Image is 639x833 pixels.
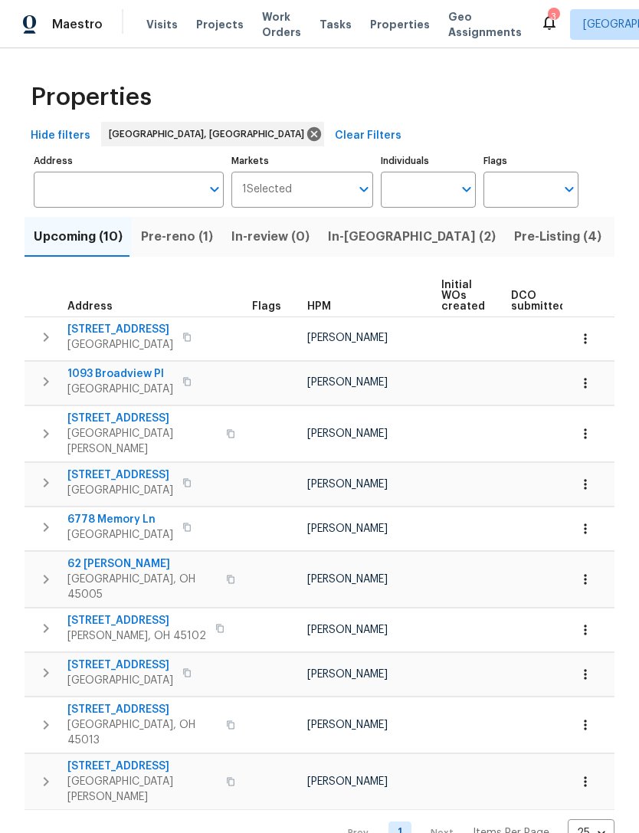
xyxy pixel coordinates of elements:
span: [PERSON_NAME] [307,574,388,585]
span: In-[GEOGRAPHIC_DATA] (2) [328,226,496,248]
label: Flags [483,156,578,166]
button: Clear Filters [329,122,408,150]
span: Flags [252,301,281,312]
span: [STREET_ADDRESS] [67,467,173,483]
span: [STREET_ADDRESS] [67,658,173,673]
div: 3 [548,9,559,25]
span: [GEOGRAPHIC_DATA], OH 45013 [67,717,217,748]
button: Open [353,179,375,200]
span: [GEOGRAPHIC_DATA] [67,382,173,397]
button: Open [559,179,580,200]
label: Individuals [381,156,476,166]
button: Open [456,179,477,200]
span: 62 [PERSON_NAME] [67,556,217,572]
span: Properties [31,90,152,105]
span: [PERSON_NAME] [307,720,388,730]
span: Projects [196,17,244,32]
span: [PERSON_NAME] [307,479,388,490]
label: Address [34,156,224,166]
span: In-review (0) [231,226,310,248]
span: [GEOGRAPHIC_DATA], [GEOGRAPHIC_DATA] [109,126,310,142]
span: [GEOGRAPHIC_DATA], OH 45005 [67,572,217,602]
span: [GEOGRAPHIC_DATA][PERSON_NAME] [67,426,217,457]
button: Open [204,179,225,200]
span: [GEOGRAPHIC_DATA] [67,337,173,353]
span: Hide filters [31,126,90,146]
span: Address [67,301,113,312]
span: Properties [370,17,430,32]
span: 6778 Memory Ln [67,512,173,527]
span: [STREET_ADDRESS] [67,613,206,628]
span: [PERSON_NAME] [307,669,388,680]
span: Maestro [52,17,103,32]
span: 1 Selected [242,183,292,196]
label: Markets [231,156,374,166]
span: [GEOGRAPHIC_DATA] [67,673,173,688]
span: Pre-reno (1) [141,226,213,248]
span: [GEOGRAPHIC_DATA] [67,527,173,543]
span: DCO submitted [511,290,566,312]
span: [PERSON_NAME] [307,333,388,343]
span: [STREET_ADDRESS] [67,759,217,774]
span: [PERSON_NAME] [307,428,388,439]
span: Clear Filters [335,126,401,146]
span: Initial WOs created [441,280,485,312]
span: [PERSON_NAME] [307,377,388,388]
span: [GEOGRAPHIC_DATA][PERSON_NAME] [67,774,217,805]
div: [GEOGRAPHIC_DATA], [GEOGRAPHIC_DATA] [101,122,324,146]
span: Tasks [319,19,352,30]
span: [STREET_ADDRESS] [67,322,173,337]
span: [PERSON_NAME], OH 45102 [67,628,206,644]
button: Hide filters [25,122,97,150]
span: 1093 Broadview Pl [67,366,173,382]
span: [PERSON_NAME] [307,625,388,635]
span: [STREET_ADDRESS] [67,411,217,426]
span: [PERSON_NAME] [307,776,388,787]
span: Upcoming (10) [34,226,123,248]
span: [GEOGRAPHIC_DATA] [67,483,173,498]
span: Geo Assignments [448,9,522,40]
span: HPM [307,301,331,312]
span: Visits [146,17,178,32]
span: Pre-Listing (4) [514,226,601,248]
span: [PERSON_NAME] [307,523,388,534]
span: Work Orders [262,9,301,40]
span: [STREET_ADDRESS] [67,702,217,717]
